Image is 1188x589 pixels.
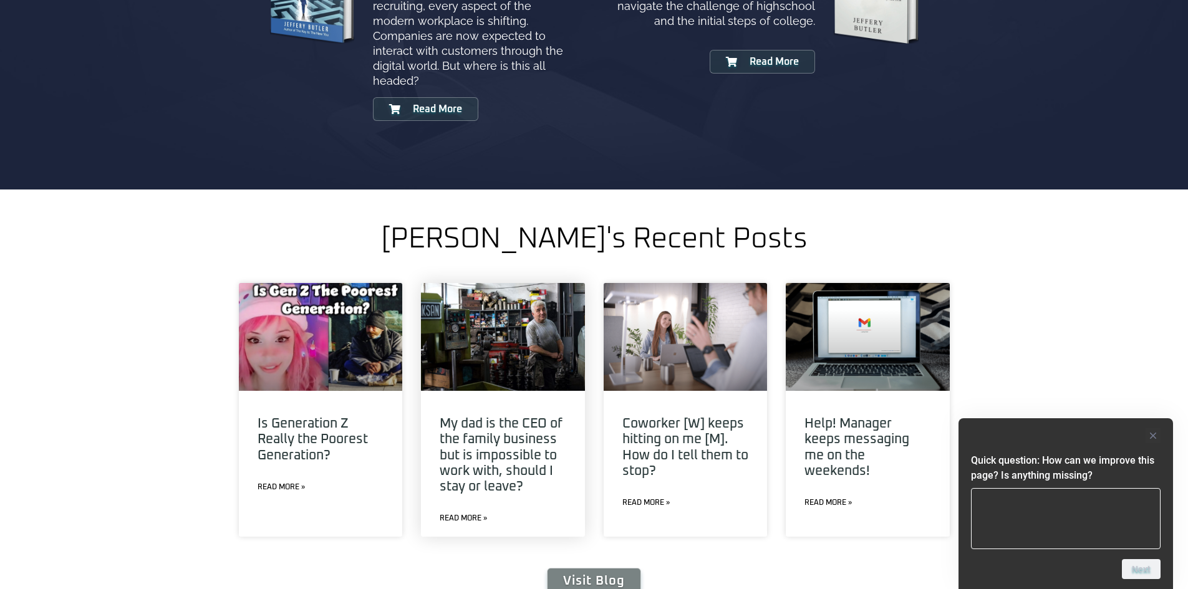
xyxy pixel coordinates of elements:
a: Read More [710,50,815,74]
div: Quick question: How can we improve this page? Is anything missing? [971,428,1161,579]
span: Read More [413,104,462,114]
a: Is Generation Z Really the Poorest Generation? [258,417,368,461]
a: Read more about My dad is the CEO of the family business but is impossible to work with, should I... [440,513,487,524]
a: Help! Manager keeps messaging me on the weekends! [804,417,909,477]
a: my dad is the CEO of the business [421,283,585,391]
a: Read More [373,97,478,121]
a: My dad is the CEO of the family business but is impossible to work with, should I stay or leave? [440,417,563,493]
button: Next question [1122,559,1161,579]
a: Read more about Help! Manager keeps messaging me on the weekends! [804,497,852,509]
textarea: Quick question: How can we improve this page? Is anything missing? [971,488,1161,549]
a: Coworker [W] keeps hitting on me [M]. How do I tell them to stop? [622,417,748,477]
a: coworker hitting on me [604,283,768,391]
span: Visit Blog [563,575,625,587]
span: Read More [750,57,799,67]
a: Read more about Coworker [W] keeps hitting on me [M]. How do I tell them to stop? [622,497,670,509]
h2: [PERSON_NAME]'s Recent Posts [283,227,906,252]
button: Hide survey [1146,428,1161,443]
h2: Quick question: How can we improve this page? Is anything missing? [971,453,1161,483]
a: Read more about Is Generation Z Really the Poorest Generation? [258,482,305,493]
